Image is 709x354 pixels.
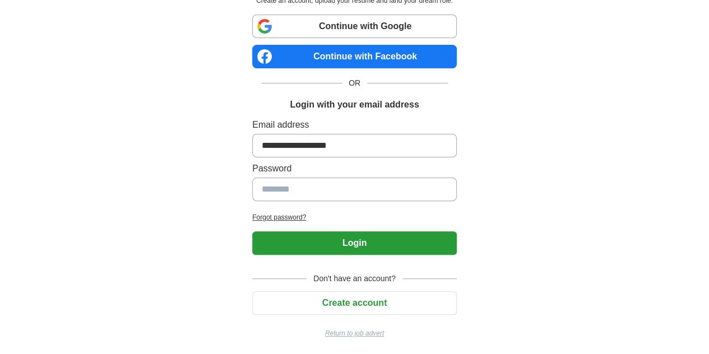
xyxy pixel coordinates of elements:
a: Return to job advert [252,328,457,338]
a: Continue with Google [252,15,457,38]
button: Login [252,231,457,255]
h1: Login with your email address [290,98,419,111]
button: Create account [252,291,457,315]
a: Create account [252,298,457,308]
a: Forgot password? [252,212,457,222]
span: Don't have an account? [307,273,402,285]
span: OR [342,77,367,89]
label: Email address [252,118,457,132]
label: Password [252,162,457,175]
a: Continue with Facebook [252,45,457,68]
